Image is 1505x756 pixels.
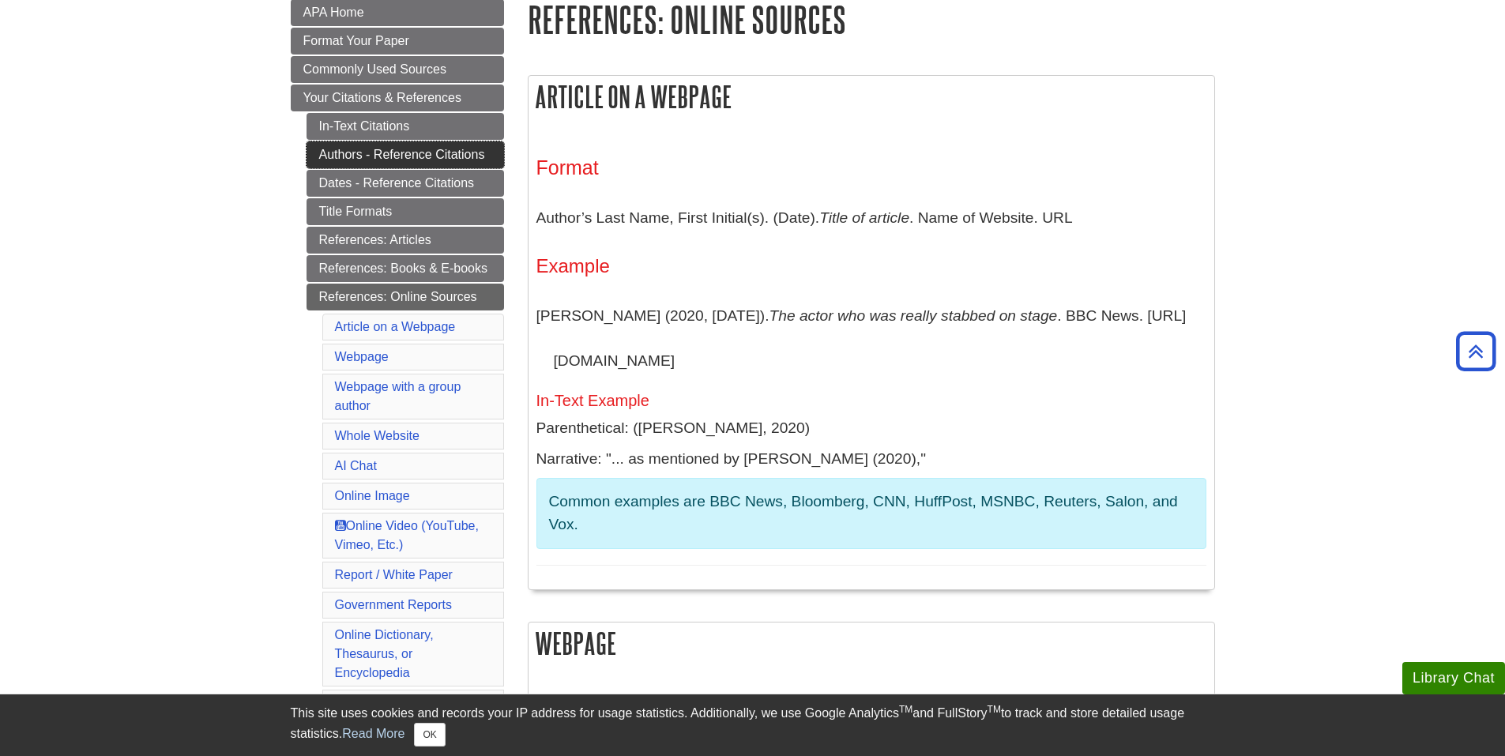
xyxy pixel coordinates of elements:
[1450,340,1501,362] a: Back to Top
[307,284,504,310] a: References: Online Sources
[335,380,461,412] a: Webpage with a group author
[335,568,453,581] a: Report / White Paper
[307,141,504,168] a: Authors - Reference Citations
[536,156,1206,179] h3: Format
[342,727,404,740] a: Read More
[536,392,1206,409] h5: In-Text Example
[529,622,1214,664] h2: Webpage
[307,255,504,282] a: References: Books & E-books
[1402,662,1505,694] button: Library Chat
[335,350,389,363] a: Webpage
[335,598,453,611] a: Government Reports
[291,56,504,83] a: Commonly Used Sources
[769,307,1058,324] i: The actor who was really stabbed on stage
[303,62,446,76] span: Commonly Used Sources
[303,91,461,104] span: Your Citations & References
[303,6,364,19] span: APA Home
[307,198,504,225] a: Title Formats
[335,519,479,551] a: Online Video (YouTube, Vimeo, Etc.)
[291,704,1215,747] div: This site uses cookies and records your IP address for usage statistics. Additionally, we use Goo...
[335,320,456,333] a: Article on a Webpage
[536,293,1206,384] p: [PERSON_NAME] (2020, [DATE]). . BBC News. [URL][DOMAIN_NAME]
[414,723,445,747] button: Close
[303,34,409,47] span: Format Your Paper
[335,459,377,472] a: AI Chat
[899,704,912,715] sup: TM
[536,195,1206,241] p: Author’s Last Name, First Initial(s). (Date). . Name of Website. URL
[335,489,410,502] a: Online Image
[291,28,504,55] a: Format Your Paper
[529,76,1214,118] h2: Article on a Webpage
[335,429,420,442] a: Whole Website
[549,491,1194,536] p: Common examples are BBC News, Bloomberg, CNN, HuffPost, MSNBC, Reuters, Salon, and Vox.
[536,256,1206,276] h4: Example
[307,113,504,140] a: In-Text Citations
[291,85,504,111] a: Your Citations & References
[536,417,1206,440] p: Parenthetical: ([PERSON_NAME], 2020)
[335,628,434,679] a: Online Dictionary, Thesaurus, or Encyclopedia
[988,704,1001,715] sup: TM
[536,448,1206,471] p: Narrative: "... as mentioned by [PERSON_NAME] (2020),"
[819,209,909,226] i: Title of article
[307,227,504,254] a: References: Articles
[307,170,504,197] a: Dates - Reference Citations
